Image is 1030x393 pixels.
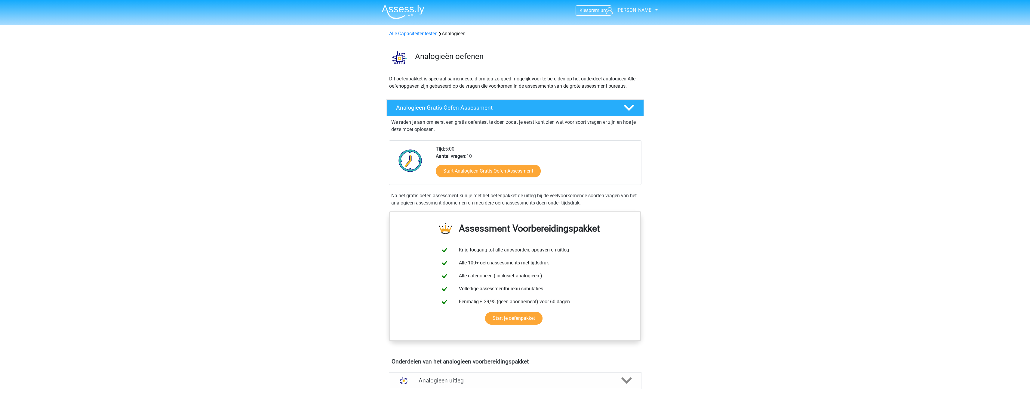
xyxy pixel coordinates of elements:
a: Kiespremium [576,6,611,14]
span: premium [589,8,607,13]
span: Kies [580,8,589,13]
a: Start je oefenpakket [485,312,543,325]
img: analogieen [387,45,412,70]
h3: Analogieën oefenen [415,52,639,61]
a: uitleg Analogieen uitleg [386,372,644,389]
b: Aantal vragen: [436,153,466,159]
img: analogieen uitleg [396,373,412,388]
a: [PERSON_NAME] [604,7,653,14]
p: We raden je aan om eerst een gratis oefentest te doen zodat je eerst kunt zien wat voor soort vra... [391,119,639,133]
h4: Onderdelen van het analogieen voorbereidingspakket [392,358,639,365]
a: Start Analogieen Gratis Oefen Assessment [436,165,541,177]
img: Klok [395,145,426,176]
a: Analogieen Gratis Oefen Assessment [384,99,646,116]
div: Analogieen [387,30,644,37]
b: Tijd: [436,146,445,152]
a: Alle Capaciteitentesten [389,31,438,36]
span: [PERSON_NAME] [616,7,653,13]
h4: Analogieen Gratis Oefen Assessment [396,104,614,111]
h4: Analogieen uitleg [419,377,612,384]
div: Na het gratis oefen assessment kun je met het oefenpakket de uitleg bij de veelvoorkomende soorte... [389,192,641,207]
p: Dit oefenpakket is speciaal samengesteld om jou zo goed mogelijk voor te bereiden op het onderdee... [389,75,641,90]
img: Assessly [382,5,424,19]
div: 5:00 10 [431,145,641,185]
